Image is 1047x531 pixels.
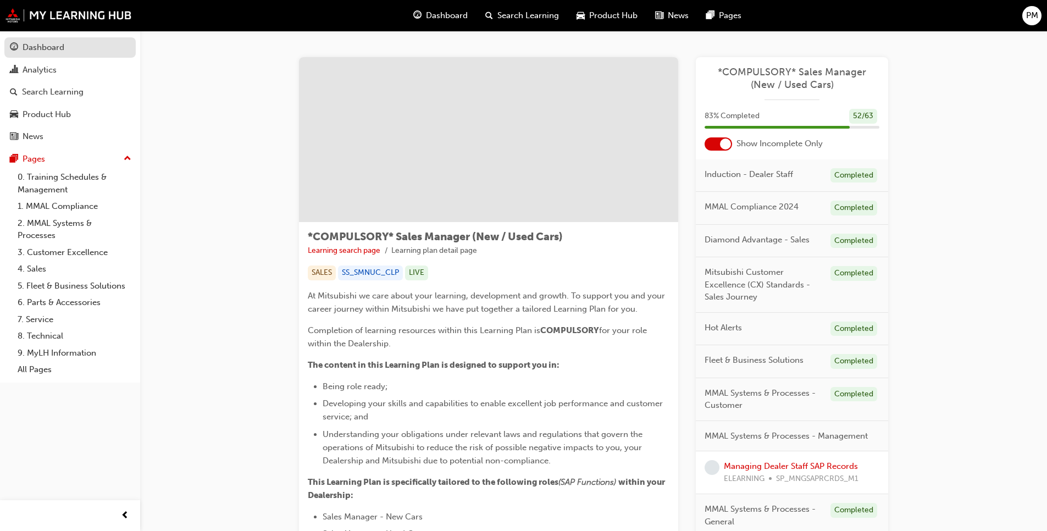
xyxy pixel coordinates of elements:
span: pages-icon [706,9,714,23]
span: learningRecordVerb_NONE-icon [705,460,719,475]
span: (SAP Functions) [558,477,616,487]
a: 4. Sales [13,261,136,278]
span: The content in this Learning Plan is designed to support you in: [308,360,559,370]
li: Learning plan detail page [391,245,477,257]
div: Completed [830,201,877,215]
span: Sales Manager - New Cars [323,512,423,522]
div: Completed [830,387,877,402]
span: Show Incomplete Only [736,137,823,150]
span: pages-icon [10,154,18,164]
span: This Learning Plan is specifically tailored to the following roles [308,477,558,487]
span: Dashboard [426,9,468,22]
div: 52 / 63 [849,109,877,124]
a: Dashboard [4,37,136,58]
div: Pages [23,153,45,165]
span: car-icon [10,110,18,120]
div: Completed [830,168,877,183]
span: prev-icon [121,509,129,523]
a: search-iconSearch Learning [477,4,568,27]
span: Product Hub [589,9,638,22]
span: MMAL Systems & Processes - Customer [705,387,822,412]
div: Search Learning [22,86,84,98]
span: within your Dealership: [308,477,667,500]
span: ELEARNING [724,473,765,485]
a: Managing Dealer Staff SAP Records [724,461,858,471]
span: MMAL Systems & Processes - General [705,503,822,528]
span: Developing your skills and capabilities to enable excellent job performance and customer service;... [323,399,665,422]
button: Pages [4,149,136,169]
span: PM [1026,9,1038,22]
span: News [668,9,689,22]
span: Search Learning [497,9,559,22]
span: news-icon [10,132,18,142]
a: 9. MyLH Information [13,345,136,362]
a: *COMPULSORY* Sales Manager (New / Used Cars) [705,66,879,91]
span: At Mitsubishi we care about your learning, development and growth. To support you and your career... [308,291,667,314]
span: SP_MNGSAPRCRDS_M1 [776,473,858,485]
span: Hot Alerts [705,322,742,334]
span: news-icon [655,9,663,23]
a: 6. Parts & Accessories [13,294,136,311]
a: pages-iconPages [697,4,750,27]
span: search-icon [10,87,18,97]
div: SALES [308,265,336,280]
span: Pages [719,9,741,22]
div: Completed [830,503,877,518]
span: search-icon [485,9,493,23]
div: SS_SMNUC_CLP [338,265,403,280]
span: 83 % Completed [705,110,760,123]
span: Diamond Advantage - Sales [705,234,810,246]
span: guage-icon [413,9,422,23]
a: 3. Customer Excellence [13,244,136,261]
span: Induction - Dealer Staff [705,168,793,181]
div: Product Hub [23,108,71,121]
span: guage-icon [10,43,18,53]
a: 8. Technical [13,328,136,345]
img: mmal [5,8,132,23]
span: up-icon [124,152,131,166]
a: 5. Fleet & Business Solutions [13,278,136,295]
button: PM [1022,6,1042,25]
div: Analytics [23,64,57,76]
span: Being role ready; [323,381,387,391]
a: news-iconNews [646,4,697,27]
span: Completion of learning resources within this Learning Plan is [308,325,540,335]
div: Completed [830,234,877,248]
a: Search Learning [4,82,136,102]
span: MMAL Systems & Processes - Management [705,430,868,442]
a: All Pages [13,361,136,378]
div: Dashboard [23,41,64,54]
span: COMPULSORY [540,325,599,335]
a: car-iconProduct Hub [568,4,646,27]
div: Completed [830,266,877,281]
a: News [4,126,136,147]
a: 1. MMAL Compliance [13,198,136,215]
span: Mitsubishi Customer Excellence (CX) Standards - Sales Journey [705,266,822,303]
span: Understanding your obligations under relevant laws and regulations that govern the operations of ... [323,429,645,466]
a: Product Hub [4,104,136,125]
a: 0. Training Schedules & Management [13,169,136,198]
a: 7. Service [13,311,136,328]
span: Fleet & Business Solutions [705,354,804,367]
a: guage-iconDashboard [405,4,477,27]
span: chart-icon [10,65,18,75]
a: 2. MMAL Systems & Processes [13,215,136,244]
div: News [23,130,43,143]
div: Completed [830,322,877,336]
span: MMAL Compliance 2024 [705,201,799,213]
span: for your role within the Dealership. [308,325,649,349]
a: Analytics [4,60,136,80]
div: LIVE [405,265,428,280]
span: car-icon [577,9,585,23]
button: DashboardAnalyticsSearch LearningProduct HubNews [4,35,136,149]
a: Learning search page [308,246,380,255]
div: Completed [830,354,877,369]
span: *COMPULSORY* Sales Manager (New / Used Cars) [308,230,563,243]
